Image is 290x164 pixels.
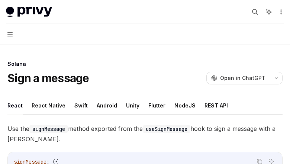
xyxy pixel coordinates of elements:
button: REST API [204,97,228,114]
h1: Sign a message [7,71,89,85]
div: Solana [7,60,283,68]
code: signMessage [29,125,68,133]
button: Swift [74,97,88,114]
code: useSignMessage [143,125,190,133]
button: Open in ChatGPT [206,72,270,84]
button: More actions [277,7,284,17]
button: React [7,97,23,114]
button: NodeJS [174,97,196,114]
span: Use the method exported from the hook to sign a message with a [PERSON_NAME]. [7,123,283,144]
button: React Native [32,97,65,114]
button: Android [97,97,117,114]
span: Open in ChatGPT [220,74,265,82]
button: Unity [126,97,139,114]
img: light logo [6,7,52,17]
button: Flutter [148,97,165,114]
